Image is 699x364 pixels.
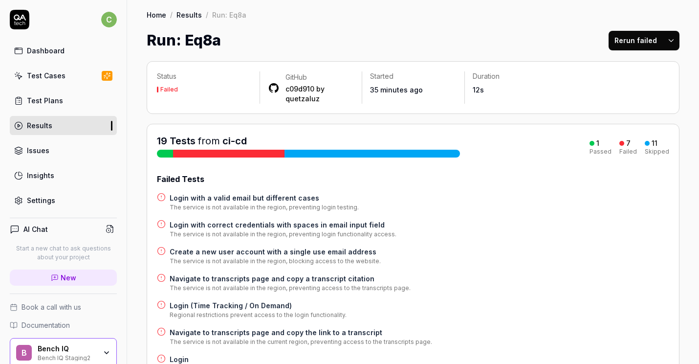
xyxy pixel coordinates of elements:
div: Settings [27,195,55,205]
div: The service is not available in the current region, preventing access to the transcripts page. [170,338,432,346]
button: Rerun failed [609,31,663,50]
div: The service is not available in the region, preventing login testing. [170,203,359,212]
span: c [101,12,117,27]
h1: Run: Eq8a [147,29,221,51]
a: Test Plans [10,91,117,110]
time: 35 minutes ago [370,86,423,94]
div: Skipped [645,149,669,155]
a: Home [147,10,166,20]
h4: AI Chat [23,224,48,234]
div: by [285,84,354,104]
a: Navigate to transcripts page and copy the link to a transcript [170,327,432,338]
div: Failed [160,87,178,92]
div: Test Cases [27,70,66,81]
div: GitHub [285,72,354,82]
a: Issues [10,141,117,160]
div: Results [27,120,52,131]
span: from [198,135,220,147]
div: Insights [27,170,54,181]
div: The service is not available in the region, blocking access to the website. [170,257,381,266]
a: Results [10,116,117,135]
div: 11 [652,139,657,148]
a: Results [176,10,202,20]
div: Test Plans [27,95,63,106]
a: Create a new user account with a single use email address [170,247,381,257]
a: Login with a valid email but different cases [170,193,359,203]
p: Start a new chat to ask questions about your project [10,244,117,262]
a: New [10,270,117,286]
p: Started [370,71,457,81]
div: Issues [27,145,49,156]
div: / [206,10,208,20]
div: Run: Eq8a [212,10,246,20]
a: Navigate to transcripts page and copy a transcript citation [170,273,411,284]
div: Bench IQ Staging2 [38,353,96,361]
div: Passed [590,149,612,155]
div: Bench IQ [38,344,96,353]
a: quetzaluz [285,94,320,103]
span: 19 Tests [157,135,196,147]
div: The service is not available in the region, preventing login functionality access. [170,230,396,239]
div: The service is not available in the region, preventing access to the transcripts page. [170,284,411,293]
div: Failed Tests [157,173,669,185]
button: c [101,10,117,29]
span: Documentation [22,320,70,330]
span: New [61,273,76,283]
div: 7 [626,139,631,148]
div: 1 [596,139,599,148]
a: Settings [10,191,117,210]
p: Status [157,71,252,81]
div: / [170,10,173,20]
span: Book a call with us [22,302,81,312]
a: Insights [10,166,117,185]
a: Login with correct credentials with spaces in email input field [170,220,396,230]
time: 12s [473,86,484,94]
span: B [16,345,32,361]
a: Book a call with us [10,302,117,312]
a: Dashboard [10,41,117,60]
a: ci-cd [222,135,247,147]
div: Failed [619,149,637,155]
a: c09d910 [285,85,314,93]
div: Regional restrictions prevent access to the login functionality. [170,311,347,319]
div: Dashboard [27,45,65,56]
a: Login (Time Tracking / On Demand) [170,300,347,311]
a: Documentation [10,320,117,330]
a: Test Cases [10,66,117,85]
p: Duration [473,71,559,81]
